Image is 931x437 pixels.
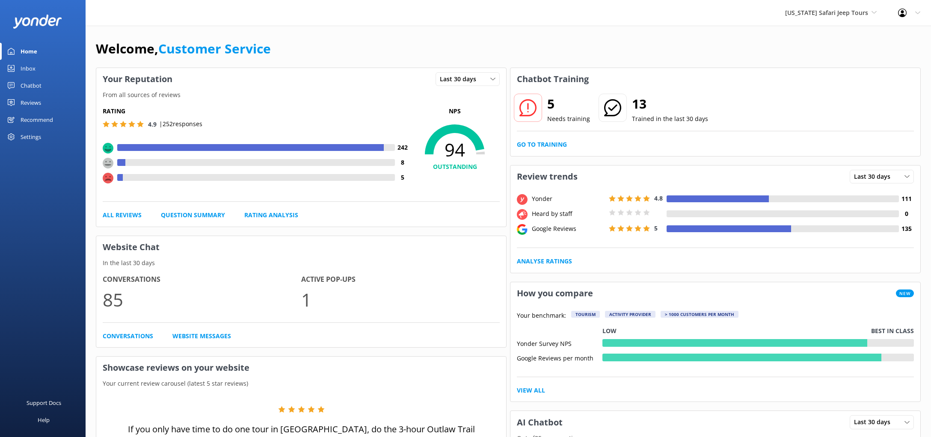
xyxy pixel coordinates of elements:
[871,326,914,336] p: Best in class
[785,9,868,17] span: [US_STATE] Safari Jeep Tours
[510,411,569,434] h3: AI Chatbot
[632,114,708,124] p: Trained in the last 30 days
[440,74,481,84] span: Last 30 days
[410,162,500,171] h4: OUTSTANDING
[547,114,590,124] p: Needs training
[899,209,914,218] h4: 0
[571,311,600,318] div: Tourism
[395,173,410,182] h4: 5
[96,379,506,388] p: Your current review carousel (latest 5 star reviews)
[517,339,602,347] div: Yonder Survey NPS
[517,354,602,361] div: Google Reviews per month
[96,68,179,90] h3: Your Reputation
[510,68,595,90] h3: Chatbot Training
[103,285,301,314] p: 85
[896,289,914,297] span: New
[395,143,410,152] h4: 242
[148,120,157,128] span: 4.9
[301,274,500,285] h4: Active Pop-ups
[21,94,41,111] div: Reviews
[96,38,271,59] h1: Welcome,
[854,417,895,427] span: Last 30 days
[38,411,50,428] div: Help
[103,106,410,116] h5: Rating
[96,258,506,268] p: In the last 30 days
[899,194,914,204] h4: 111
[21,77,42,94] div: Chatbot
[21,111,53,128] div: Recommend
[530,194,607,204] div: Yonder
[632,94,708,114] h2: 13
[654,194,663,202] span: 4.8
[21,128,41,145] div: Settings
[103,210,142,220] a: All Reviews
[27,394,61,411] div: Support Docs
[517,140,567,149] a: Go to Training
[510,165,584,188] h3: Review trends
[244,210,298,220] a: Rating Analysis
[96,357,506,379] h3: Showcase reviews on your website
[158,40,271,57] a: Customer Service
[103,331,153,341] a: Conversations
[13,15,62,29] img: yonder-white-logo.png
[517,257,572,266] a: Analyse Ratings
[103,274,301,285] h4: Conversations
[530,209,607,218] div: Heard by staff
[517,311,566,321] p: Your benchmark:
[510,282,599,304] h3: How you compare
[547,94,590,114] h2: 5
[21,60,36,77] div: Inbox
[517,386,545,395] a: View All
[654,224,658,232] span: 5
[854,172,895,181] span: Last 30 days
[96,90,506,100] p: From all sources of reviews
[159,119,202,129] p: | 252 responses
[530,224,607,233] div: Google Reviews
[605,311,655,318] div: Activity Provider
[899,224,914,233] h4: 135
[96,236,506,258] h3: Website Chat
[161,210,225,220] a: Question Summary
[301,285,500,314] p: 1
[395,158,410,167] h4: 8
[410,106,500,116] p: NPS
[410,139,500,160] span: 94
[21,43,37,60] div: Home
[661,311,738,318] div: > 1000 customers per month
[602,326,617,336] p: Low
[172,331,231,341] a: Website Messages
